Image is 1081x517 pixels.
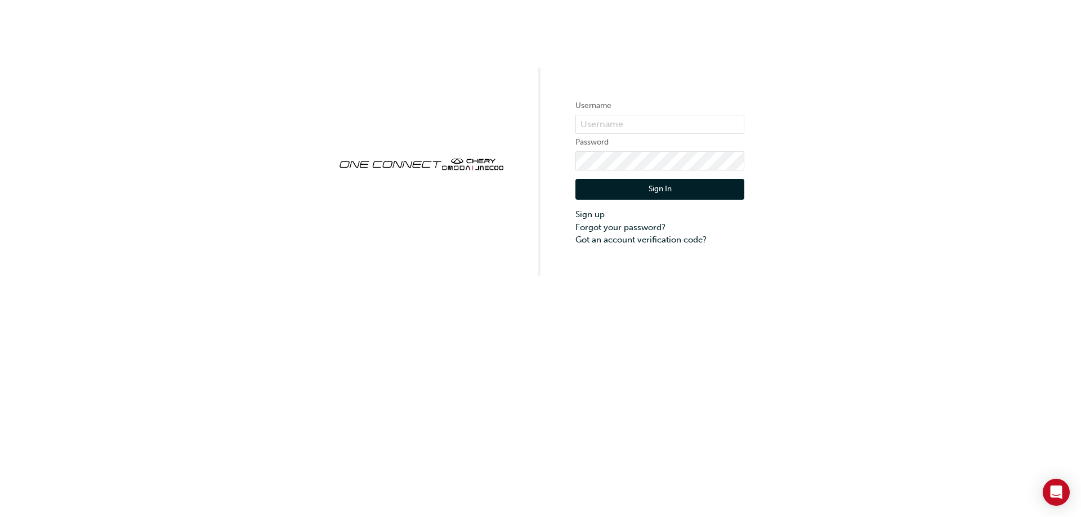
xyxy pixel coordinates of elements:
img: oneconnect [337,149,506,178]
a: Sign up [575,208,744,221]
input: Username [575,115,744,134]
label: Password [575,136,744,149]
label: Username [575,99,744,113]
div: Open Intercom Messenger [1043,479,1070,506]
a: Got an account verification code? [575,233,744,246]
button: Sign In [575,179,744,200]
a: Forgot your password? [575,221,744,234]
